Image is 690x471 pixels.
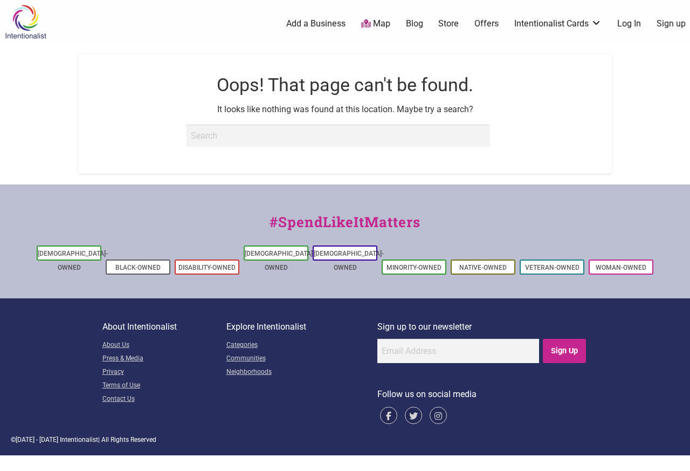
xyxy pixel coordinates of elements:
input: Sign Up [543,339,586,363]
a: Privacy [102,366,226,379]
a: Disability-Owned [178,264,236,271]
a: About Us [102,339,226,352]
a: Press & Media [102,352,226,366]
a: Store [438,18,459,30]
span: Intentionalist [60,436,98,443]
a: Intentionalist Cards [514,18,602,30]
p: Sign up to our newsletter [377,320,588,334]
a: Veteran-Owned [525,264,579,271]
a: Native-Owned [459,264,507,271]
a: Sign up [657,18,686,30]
a: [DEMOGRAPHIC_DATA]-Owned [245,250,315,271]
a: Neighborhoods [226,366,377,379]
p: It looks like nothing was found at this location. Maybe try a search? [107,103,583,117]
a: Communities [226,352,377,366]
h1: Oops! That page can't be found. [107,72,583,98]
a: Woman-Owned [596,264,646,271]
a: Add a Business [286,18,346,30]
div: © | All Rights Reserved [11,435,679,445]
input: Email Address [377,339,539,363]
p: Explore Intentionalist [226,320,377,334]
a: Categories [226,339,377,352]
p: About Intentionalist [102,320,226,334]
a: Map [361,18,390,30]
p: Follow us on social media [377,387,588,401]
a: Blog [406,18,423,30]
span: [DATE] - [DATE] [16,436,58,443]
a: Terms of Use [102,379,226,393]
a: Minority-Owned [387,264,441,271]
a: Contact Us [102,393,226,406]
a: [DEMOGRAPHIC_DATA]-Owned [314,250,384,271]
a: Offers [474,18,499,30]
a: [DEMOGRAPHIC_DATA]-Owned [38,250,108,271]
a: Black-Owned [115,264,161,271]
input: Search [187,125,489,146]
a: Log In [617,18,641,30]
